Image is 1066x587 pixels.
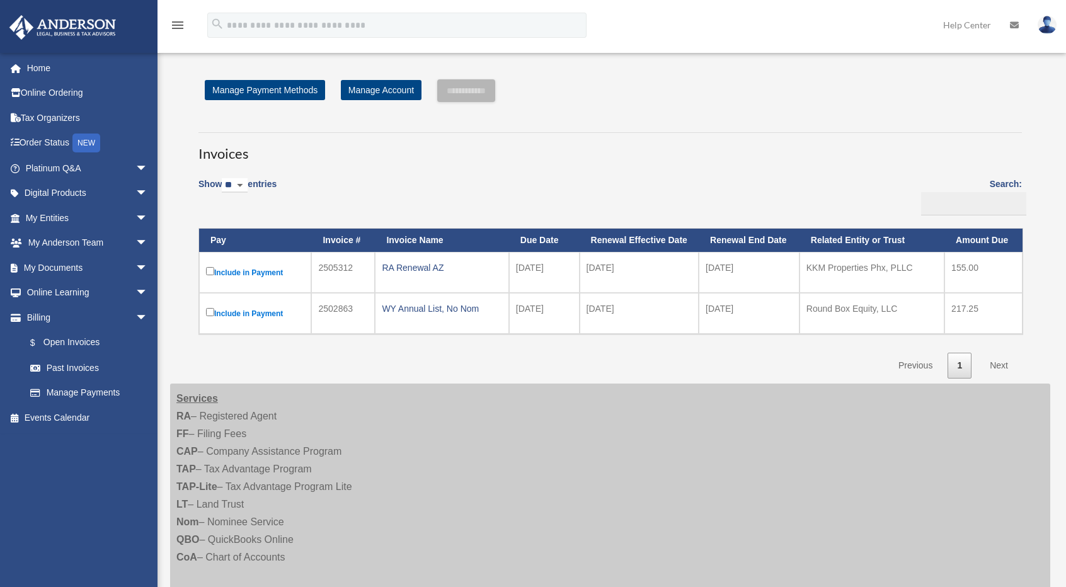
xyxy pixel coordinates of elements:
[311,252,375,293] td: 2505312
[375,229,508,252] th: Invoice Name: activate to sort column ascending
[176,428,189,439] strong: FF
[9,55,167,81] a: Home
[135,305,161,331] span: arrow_drop_down
[176,481,217,492] strong: TAP-Lite
[921,192,1026,216] input: Search:
[37,335,43,351] span: $
[206,267,214,275] input: Include in Payment
[9,81,167,106] a: Online Ordering
[382,259,501,276] div: RA Renewal AZ
[311,293,375,334] td: 2502863
[18,330,154,356] a: $Open Invoices
[176,464,196,474] strong: TAP
[9,280,167,305] a: Online Learningarrow_drop_down
[18,380,161,406] a: Manage Payments
[206,265,304,280] label: Include in Payment
[944,293,1023,334] td: 217.25
[889,353,942,379] a: Previous
[9,205,167,231] a: My Entitiesarrow_drop_down
[382,300,501,317] div: WY Annual List, No Nom
[9,156,167,181] a: Platinum Q&Aarrow_drop_down
[509,293,580,334] td: [DATE]
[210,17,224,31] i: search
[948,353,971,379] a: 1
[176,446,198,457] strong: CAP
[341,80,421,100] a: Manage Account
[176,516,199,527] strong: Nom
[1038,16,1057,34] img: User Pic
[9,305,161,330] a: Billingarrow_drop_down
[135,181,161,207] span: arrow_drop_down
[198,176,277,205] label: Show entries
[9,130,167,156] a: Order StatusNEW
[509,229,580,252] th: Due Date: activate to sort column ascending
[9,105,167,130] a: Tax Organizers
[9,181,167,206] a: Digital Productsarrow_drop_down
[917,176,1022,215] label: Search:
[72,134,100,152] div: NEW
[135,231,161,256] span: arrow_drop_down
[176,411,191,421] strong: RA
[9,231,167,256] a: My Anderson Teamarrow_drop_down
[699,229,799,252] th: Renewal End Date: activate to sort column ascending
[18,355,161,380] a: Past Invoices
[135,280,161,306] span: arrow_drop_down
[311,229,375,252] th: Invoice #: activate to sort column ascending
[170,18,185,33] i: menu
[205,80,325,100] a: Manage Payment Methods
[9,405,167,430] a: Events Calendar
[206,308,214,316] input: Include in Payment
[176,499,188,510] strong: LT
[198,132,1022,164] h3: Invoices
[699,252,799,293] td: [DATE]
[9,255,167,280] a: My Documentsarrow_drop_down
[799,293,944,334] td: Round Box Equity, LLC
[6,15,120,40] img: Anderson Advisors Platinum Portal
[799,229,944,252] th: Related Entity or Trust: activate to sort column ascending
[509,252,580,293] td: [DATE]
[699,293,799,334] td: [DATE]
[580,229,699,252] th: Renewal Effective Date: activate to sort column ascending
[944,252,1023,293] td: 155.00
[176,534,199,545] strong: QBO
[170,22,185,33] a: menu
[580,252,699,293] td: [DATE]
[580,293,699,334] td: [DATE]
[135,156,161,181] span: arrow_drop_down
[135,255,161,281] span: arrow_drop_down
[206,305,304,321] label: Include in Payment
[944,229,1023,252] th: Amount Due: activate to sort column ascending
[199,229,311,252] th: Pay: activate to sort column descending
[176,552,197,562] strong: CoA
[222,178,248,193] select: Showentries
[135,205,161,231] span: arrow_drop_down
[980,353,1017,379] a: Next
[799,252,944,293] td: KKM Properties Phx, PLLC
[176,393,218,404] strong: Services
